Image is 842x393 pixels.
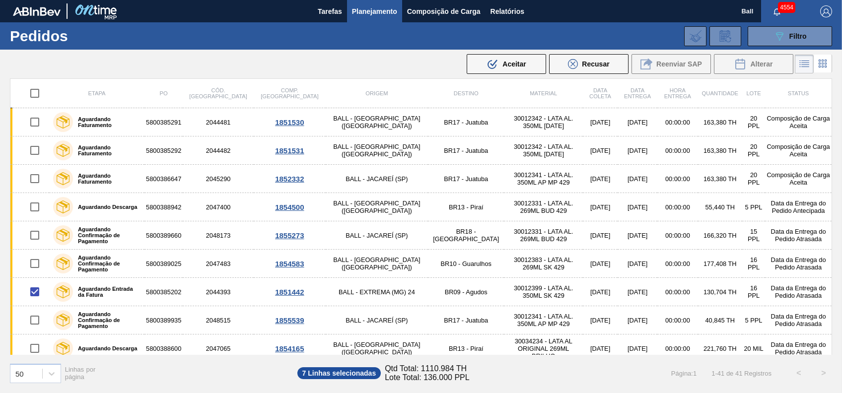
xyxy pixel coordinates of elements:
[583,334,618,363] td: [DATE]
[657,108,698,136] td: 00:00:00
[742,334,765,363] td: 20 MIL
[73,311,140,329] label: Aguardando Confirmação de Pagamento
[618,334,657,363] td: [DATE]
[698,278,742,306] td: 130,704 TH
[631,54,711,74] div: Reenviar SAP
[698,108,742,136] td: 163,380 TH
[255,260,324,268] div: 1854583
[795,55,814,73] div: Visão em Lista
[656,60,702,68] span: Reenviar SAP
[504,108,583,136] td: 30012342 - LATA AL. 350ML [DATE]
[702,90,738,96] span: Quantidade
[183,278,254,306] td: 2044393
[765,136,832,165] td: Composição de Carga Aceita
[255,288,324,296] div: 1851442
[454,90,479,96] span: Destino
[428,278,504,306] td: BR09 - Agudos
[714,54,793,74] button: Alterar
[657,221,698,250] td: 00:00:00
[778,2,795,13] span: 4554
[73,286,140,298] label: Aguardando Entrada da Fatura
[811,361,836,386] button: >
[467,54,546,74] button: Aceitar
[750,60,772,68] span: Alterar
[13,7,61,16] img: TNhmsLtSVTkK8tSr43FrP2fwEKptu5GPRR3wAAAABJRU5ErkJggg==
[746,90,761,96] span: Lote
[326,306,428,334] td: BALL - JACAREÍ (SP)
[160,90,168,96] span: PO
[144,306,183,334] td: 5800389935
[714,54,793,74] div: Alterar Pedido
[583,136,618,165] td: [DATE]
[385,364,467,373] span: Qtd Total: 1110.984 TH
[428,193,504,221] td: BR13 - Piraí
[765,334,832,363] td: Data da Entrega do Pedido Atrasada
[73,204,137,210] label: Aguardando Descarga
[73,116,140,128] label: Aguardando Faturamento
[144,278,183,306] td: 5800385202
[88,90,106,96] span: Etapa
[618,221,657,250] td: [DATE]
[428,136,504,165] td: BR17 - Juatuba
[428,165,504,193] td: BR17 - Juatuba
[504,165,583,193] td: 30012341 - LATA AL. 350ML AP MP 429
[189,87,247,99] span: Cód. [GEOGRAPHIC_DATA]
[765,108,832,136] td: Composição de Carga Aceita
[144,136,183,165] td: 5800385292
[326,334,428,363] td: BALL - [GEOGRAPHIC_DATA] ([GEOGRAPHIC_DATA])
[73,173,140,185] label: Aguardando Faturamento
[73,255,140,272] label: Aguardando Confirmação de Pagamento
[583,165,618,193] td: [DATE]
[10,221,832,250] a: Aguardando Confirmação de Pagamento58003896602048173BALL - JACAREÍ (SP)BR18 - [GEOGRAPHIC_DATA]30...
[761,4,793,18] button: Notificações
[65,366,96,381] span: Linhas por página
[183,221,254,250] td: 2048173
[589,87,611,99] span: Data coleta
[657,306,698,334] td: 00:00:00
[255,344,324,353] div: 1854165
[657,193,698,221] td: 00:00:00
[709,26,741,46] div: Solicitação de Revisão de Pedidos
[618,108,657,136] td: [DATE]
[326,250,428,278] td: BALL - [GEOGRAPHIC_DATA] ([GEOGRAPHIC_DATA])
[255,203,324,211] div: 1854500
[684,26,706,46] div: Importar Negociações dos Pedidos
[742,108,765,136] td: 20 PPL
[297,367,381,379] span: 7 Linhas selecionadas
[326,108,428,136] td: BALL - [GEOGRAPHIC_DATA] ([GEOGRAPHIC_DATA])
[10,193,832,221] a: Aguardando Descarga58003889422047400BALL - [GEOGRAPHIC_DATA] ([GEOGRAPHIC_DATA])BR13 - Piraí30012...
[10,136,832,165] a: Aguardando Faturamento58003852922044482BALL - [GEOGRAPHIC_DATA] ([GEOGRAPHIC_DATA])BR17 - Juatuba...
[742,306,765,334] td: 5 PPL
[10,250,832,278] a: Aguardando Confirmação de Pagamento58003890252047483BALL - [GEOGRAPHIC_DATA] ([GEOGRAPHIC_DATA])B...
[618,250,657,278] td: [DATE]
[742,221,765,250] td: 15 PPL
[698,250,742,278] td: 177,408 TH
[698,334,742,363] td: 221,760 TH
[326,136,428,165] td: BALL - [GEOGRAPHIC_DATA] ([GEOGRAPHIC_DATA])
[618,278,657,306] td: [DATE]
[183,165,254,193] td: 2045290
[428,221,504,250] td: BR18 - [GEOGRAPHIC_DATA]
[183,136,254,165] td: 2044482
[491,5,524,17] span: Relatórios
[73,144,140,156] label: Aguardando Faturamento
[698,221,742,250] td: 166,320 TH
[583,250,618,278] td: [DATE]
[504,334,583,363] td: 30034234 - LATA AL ORIGINAL 269ML BRILHO
[255,231,324,240] div: 1855273
[318,5,342,17] span: Tarefas
[530,90,557,96] span: Material
[10,30,155,42] h1: Pedidos
[657,136,698,165] td: 00:00:00
[326,165,428,193] td: BALL - JACAREÍ (SP)
[671,370,697,377] span: Página : 1
[657,278,698,306] td: 00:00:00
[504,193,583,221] td: 30012331 - LATA AL. 269ML BUD 429
[657,165,698,193] td: 00:00:00
[10,306,832,334] a: Aguardando Confirmação de Pagamento58003899352048515BALL - JACAREÍ (SP)BR17 - Juatuba30012341 - L...
[624,87,651,99] span: Data Entrega
[10,334,832,363] a: Aguardando Descarga58003886002047065BALL - [GEOGRAPHIC_DATA] ([GEOGRAPHIC_DATA])BR13 - Piraí30034...
[183,193,254,221] td: 2047400
[583,278,618,306] td: [DATE]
